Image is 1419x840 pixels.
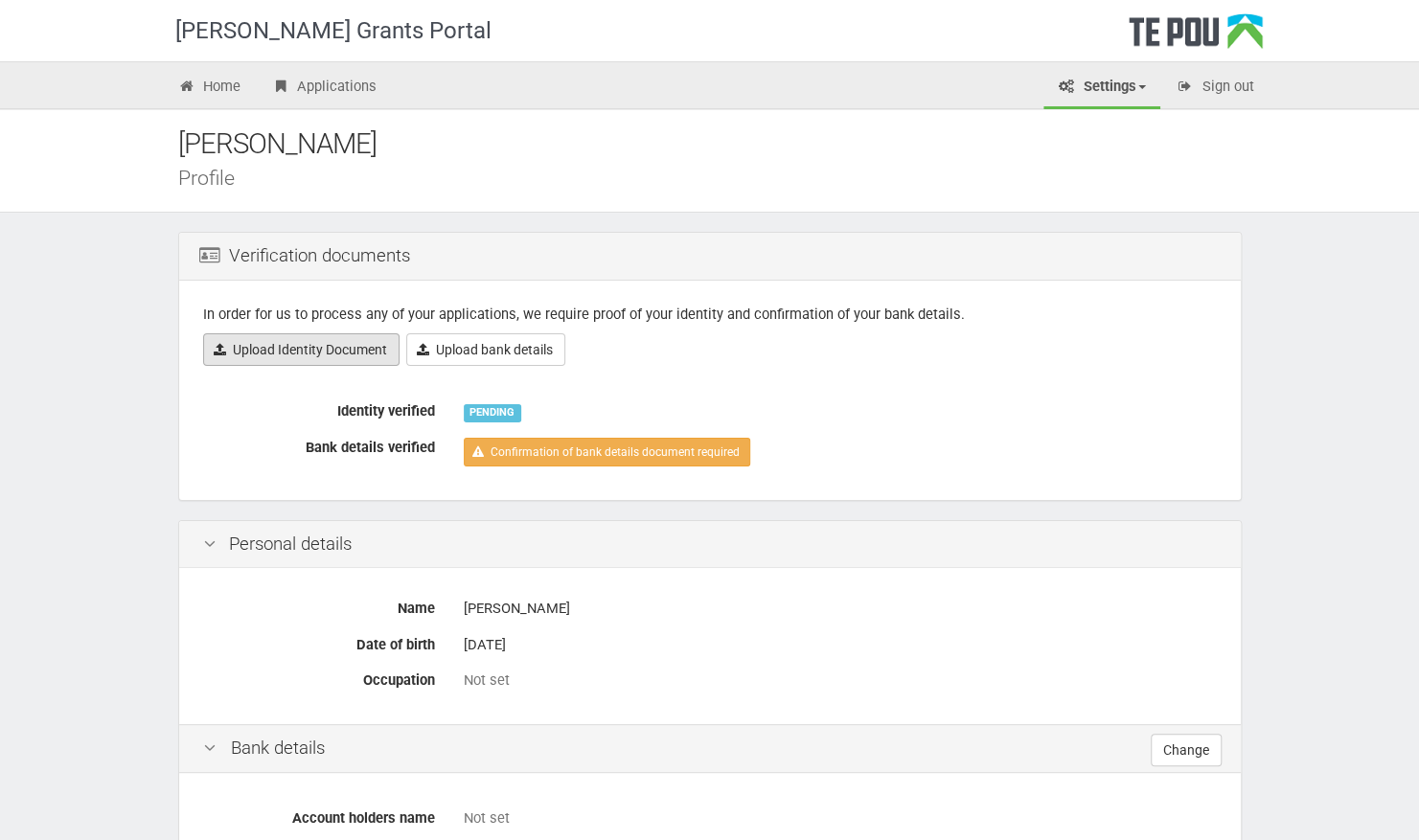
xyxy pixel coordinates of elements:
[464,592,1217,625] div: [PERSON_NAME]
[464,628,1217,662] div: [DATE]
[189,802,449,829] label: Account holders name
[1043,67,1160,109] a: Settings
[1151,734,1222,766] a: Change
[464,404,521,421] div: PENDING
[464,808,1217,829] div: Not set
[1162,67,1269,109] a: Sign out
[189,395,449,421] label: Identity verified
[464,670,1217,691] div: Not set
[406,333,565,366] a: Upload bank details
[464,438,750,466] a: Confirmation of bank details document required
[164,67,256,109] a: Home
[179,521,1241,569] div: Personal details
[179,233,1241,281] div: Verification documents
[189,592,449,619] label: Name
[257,67,391,109] a: Applications
[178,168,1270,188] div: Profile
[179,724,1241,773] div: Bank details
[189,628,449,655] label: Date of birth
[189,431,449,458] label: Bank details verified
[178,124,1270,165] div: [PERSON_NAME]
[189,664,449,691] label: Occupation
[1129,13,1263,61] div: Te Pou Logo
[203,333,400,366] a: Upload Identity Document
[203,305,1217,325] p: In order for us to process any of your applications, we require proof of your identity and confir...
